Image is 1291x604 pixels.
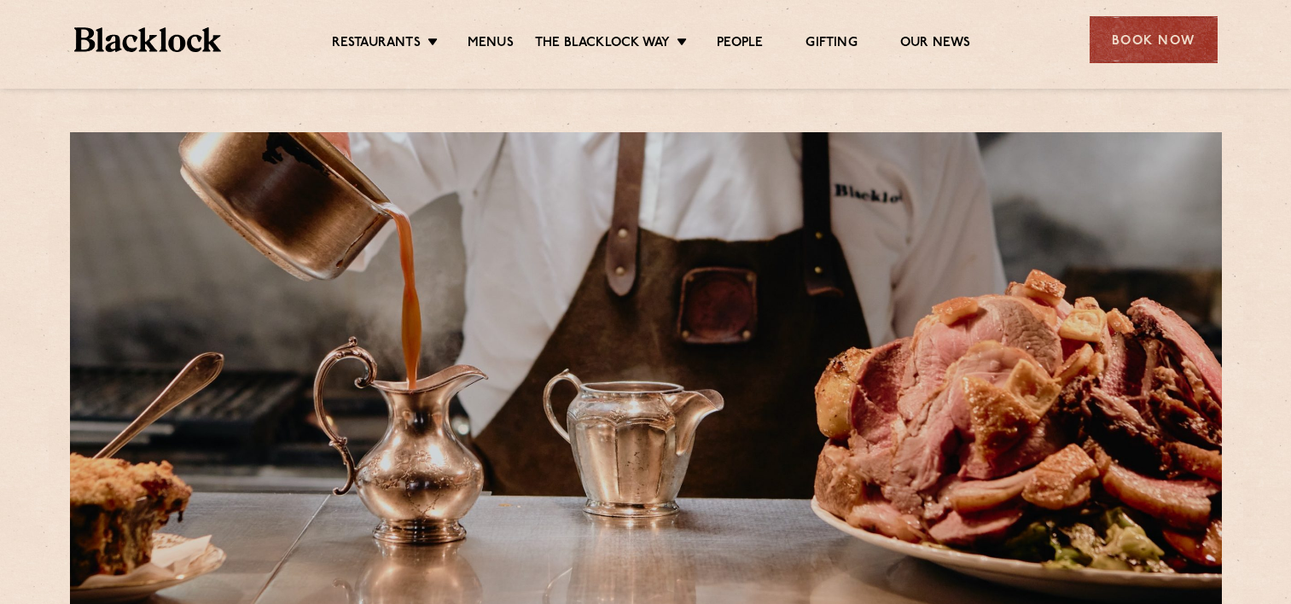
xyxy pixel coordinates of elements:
[1090,16,1218,63] div: Book Now
[805,35,857,54] a: Gifting
[535,35,670,54] a: The Blacklock Way
[717,35,763,54] a: People
[468,35,514,54] a: Menus
[900,35,971,54] a: Our News
[332,35,421,54] a: Restaurants
[74,27,222,52] img: BL_Textured_Logo-footer-cropped.svg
